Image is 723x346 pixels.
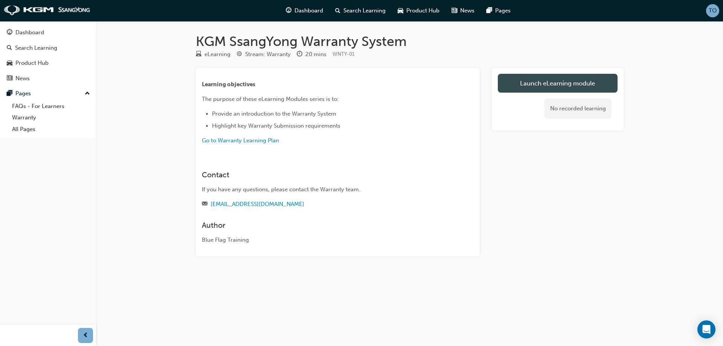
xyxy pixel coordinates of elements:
[15,74,30,83] div: News
[15,59,49,67] div: Product Hub
[202,236,447,244] div: Blue Flag Training
[406,6,439,15] span: Product Hub
[335,6,340,15] span: search-icon
[202,96,339,102] span: The purpose of these eLearning Modules series is to:
[7,90,12,97] span: pages-icon
[709,6,717,15] span: TO
[15,28,44,37] div: Dashboard
[202,200,447,209] div: Email
[212,110,336,117] span: Provide an introduction to the Warranty System
[3,87,93,101] button: Pages
[202,201,207,208] span: email-icon
[202,137,279,144] a: Go to Warranty Learning Plan
[3,56,93,70] a: Product Hub
[245,50,291,59] div: Stream: Warranty
[202,221,447,230] h3: Author
[3,24,93,87] button: DashboardSearch LearningProduct HubNews
[305,50,326,59] div: 20 mins
[7,29,12,36] span: guage-icon
[451,6,457,15] span: news-icon
[196,50,230,59] div: Type
[697,320,715,338] div: Open Intercom Messenger
[7,45,12,52] span: search-icon
[297,51,302,58] span: clock-icon
[7,60,12,67] span: car-icon
[495,6,511,15] span: Pages
[398,6,403,15] span: car-icon
[236,50,291,59] div: Stream
[202,171,447,179] h3: Contact
[280,3,329,18] a: guage-iconDashboard
[83,331,88,340] span: prev-icon
[3,26,93,40] a: Dashboard
[85,89,90,99] span: up-icon
[706,4,719,17] button: TO
[204,50,230,59] div: eLearning
[9,101,93,112] a: FAQs - For Learners
[15,44,57,52] div: Search Learning
[329,3,392,18] a: search-iconSearch Learning
[297,50,326,59] div: Duration
[7,75,12,82] span: news-icon
[15,89,31,98] div: Pages
[480,3,517,18] a: pages-iconPages
[545,99,612,119] div: No recorded learning
[202,81,255,88] span: Learning objectives
[343,6,386,15] span: Search Learning
[487,6,492,15] span: pages-icon
[3,41,93,55] a: Search Learning
[9,112,93,123] a: Warranty
[212,122,340,129] span: Highlight key Warranty Submission requirements
[4,5,90,16] img: kgm
[392,3,445,18] a: car-iconProduct Hub
[236,51,242,58] span: target-icon
[210,201,304,207] a: [EMAIL_ADDRESS][DOMAIN_NAME]
[196,51,201,58] span: learningResourceType_ELEARNING-icon
[202,185,447,194] div: If you have any questions, please contact the Warranty team.
[3,72,93,85] a: News
[333,51,355,57] span: Learning resource code
[9,123,93,135] a: All Pages
[460,6,474,15] span: News
[445,3,480,18] a: news-iconNews
[498,74,618,93] a: Launch eLearning module
[286,6,291,15] span: guage-icon
[196,33,624,50] h1: KGM SsangYong Warranty System
[294,6,323,15] span: Dashboard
